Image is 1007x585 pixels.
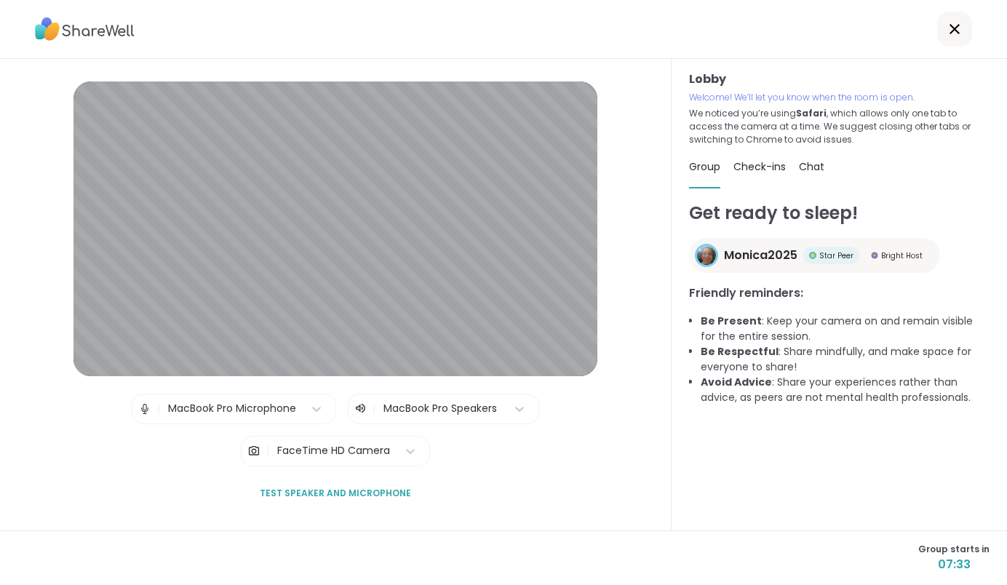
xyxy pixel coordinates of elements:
[701,314,990,344] li: : Keep your camera on and remain visible for the entire session.
[689,200,990,226] h1: Get ready to sleep!
[701,375,772,389] b: Avoid Advice
[799,159,824,174] span: Chat
[733,159,786,174] span: Check-ins
[701,344,779,359] b: Be Respectful
[918,543,990,556] span: Group starts in
[35,12,135,46] img: ShareWell Logo
[819,250,853,261] span: Star Peer
[138,394,151,423] img: Microphone
[168,401,296,416] div: MacBook Pro Microphone
[881,250,923,261] span: Bright Host
[689,107,990,146] p: We noticed you’re using , which allows only one tab to access the camera at a time. We suggest cl...
[266,437,270,466] span: |
[689,71,990,88] h3: Lobby
[809,252,816,259] img: Star Peer
[918,556,990,573] span: 07:33
[697,246,716,265] img: Monica2025
[373,400,376,418] span: |
[157,394,161,423] span: |
[796,107,827,119] b: Safari
[701,314,762,328] b: Be Present
[247,437,260,466] img: Camera
[689,284,990,302] h3: Friendly reminders:
[701,375,990,405] li: : Share your experiences rather than advice, as peers are not mental health professionals.
[871,252,878,259] img: Bright Host
[689,91,990,104] p: Welcome! We’ll let you know when the room is open.
[689,238,940,273] a: Monica2025Monica2025Star PeerStar PeerBright HostBright Host
[689,159,720,174] span: Group
[260,487,411,500] span: Test speaker and microphone
[724,247,797,264] span: Monica2025
[701,344,990,375] li: : Share mindfully, and make space for everyone to share!
[277,443,390,458] div: FaceTime HD Camera
[254,478,417,509] button: Test speaker and microphone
